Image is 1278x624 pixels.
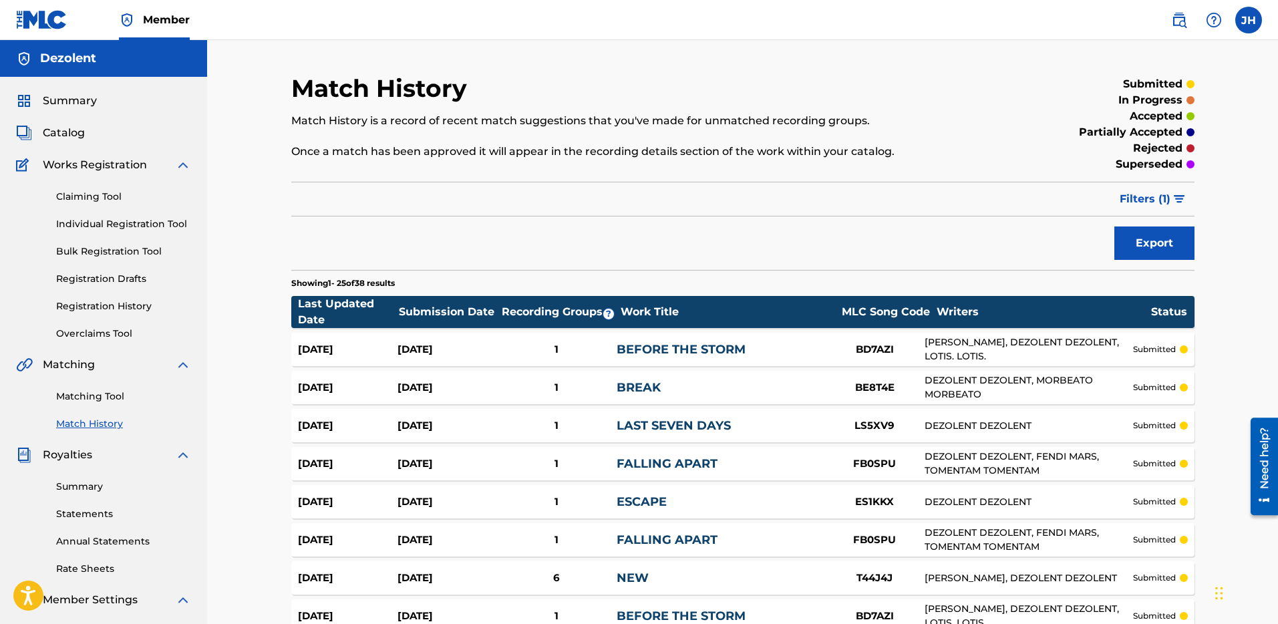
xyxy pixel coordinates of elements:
[836,304,936,320] div: MLC Song Code
[175,357,191,373] img: expand
[497,418,617,434] div: 1
[1120,191,1170,207] span: Filters ( 1 )
[1241,413,1278,520] iframe: Resource Center
[16,10,67,29] img: MLC Logo
[925,495,1132,509] div: DEZOLENT DEZOLENT
[500,304,620,320] div: Recording Groups
[43,447,92,463] span: Royalties
[43,93,97,109] span: Summary
[1079,124,1182,140] p: partially accepted
[298,296,398,328] div: Last Updated Date
[56,507,191,521] a: Statements
[397,494,497,510] div: [DATE]
[397,571,497,586] div: [DATE]
[298,571,397,586] div: [DATE]
[16,157,33,173] img: Works Registration
[497,532,617,548] div: 1
[397,456,497,472] div: [DATE]
[298,609,397,624] div: [DATE]
[824,380,925,396] div: BE8T4E
[291,277,395,289] p: Showing 1 - 25 of 38 results
[397,418,497,434] div: [DATE]
[617,494,667,509] a: ESCAPE
[175,592,191,608] img: expand
[925,419,1132,433] div: DEZOLENT DEZOLENT
[925,450,1132,478] div: DEZOLENT DEZOLENT, FENDI MARS, TOMENTAM TOMENTAM
[40,51,96,66] h5: Dezolent
[824,456,925,472] div: FB0SPU
[43,357,95,373] span: Matching
[1133,381,1176,394] p: submitted
[298,494,397,510] div: [DATE]
[1211,560,1278,624] div: Chat Widget
[1133,343,1176,355] p: submitted
[298,380,397,396] div: [DATE]
[1171,12,1187,28] img: search
[1133,610,1176,622] p: submitted
[1130,108,1182,124] p: accepted
[497,609,617,624] div: 1
[1123,76,1182,92] p: submitted
[1114,226,1194,260] button: Export
[617,456,717,471] a: FALLING APART
[298,532,397,548] div: [DATE]
[621,304,834,320] div: Work Title
[824,571,925,586] div: T44J4J
[291,144,987,160] p: Once a match has been approved it will appear in the recording details section of the work within...
[291,113,987,129] p: Match History is a record of recent match suggestions that you've made for unmatched recording gr...
[1133,534,1176,546] p: submitted
[497,342,617,357] div: 1
[397,532,497,548] div: [DATE]
[56,327,191,341] a: Overclaims Tool
[1116,156,1182,172] p: superseded
[56,272,191,286] a: Registration Drafts
[824,342,925,357] div: BD7AZI
[925,571,1132,585] div: [PERSON_NAME], DEZOLENT DEZOLENT
[1133,572,1176,584] p: submitted
[16,125,32,141] img: Catalog
[1206,12,1222,28] img: help
[925,373,1132,402] div: DEZOLENT DEZOLENT, MORBEATO MORBEATO
[617,342,746,357] a: BEFORE THE STORM
[603,309,614,319] span: ?
[291,73,474,104] h2: Match History
[16,93,97,109] a: SummarySummary
[824,609,925,624] div: BD7AZI
[56,299,191,313] a: Registration History
[497,456,617,472] div: 1
[16,93,32,109] img: Summary
[43,125,85,141] span: Catalog
[119,12,135,28] img: Top Rightsholder
[1133,458,1176,470] p: submitted
[1235,7,1262,33] div: User Menu
[1166,7,1192,33] a: Public Search
[175,447,191,463] img: expand
[1133,496,1176,508] p: submitted
[824,418,925,434] div: LS5XV9
[56,190,191,204] a: Claiming Tool
[617,532,717,547] a: FALLING APART
[397,609,497,624] div: [DATE]
[1118,92,1182,108] p: in progress
[16,51,32,67] img: Accounts
[617,380,661,395] a: BREAK
[43,592,138,608] span: Member Settings
[56,562,191,576] a: Rate Sheets
[617,418,731,433] a: LAST SEVEN DAYS
[925,526,1132,554] div: DEZOLENT DEZOLENT, FENDI MARS, TOMENTAM TOMENTAM
[399,304,499,320] div: Submission Date
[1201,7,1227,33] div: Help
[298,418,397,434] div: [DATE]
[43,157,147,173] span: Works Registration
[1112,182,1194,216] button: Filters (1)
[1133,140,1182,156] p: rejected
[16,447,32,463] img: Royalties
[497,571,617,586] div: 6
[56,217,191,231] a: Individual Registration Tool
[1174,195,1185,203] img: filter
[56,480,191,494] a: Summary
[1215,573,1223,613] div: Drag
[497,494,617,510] div: 1
[16,125,85,141] a: CatalogCatalog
